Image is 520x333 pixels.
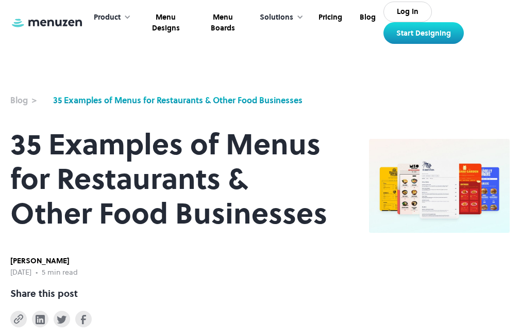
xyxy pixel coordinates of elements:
[309,2,350,44] a: Pricing
[10,267,31,278] div: [DATE]
[260,12,293,23] div: Solutions
[249,2,309,34] div: Solutions
[42,267,78,278] div: 5 min read
[194,2,249,44] a: Menu Boards
[383,2,432,22] a: Log In
[83,2,136,34] div: Product
[383,22,464,44] a: Start Designing
[10,94,48,106] a: Blog >
[36,267,38,278] div: •
[136,2,194,44] a: Menu Designs
[350,2,383,44] a: Blog
[94,12,121,23] div: Product
[10,127,328,231] h1: 35 Examples of Menus for Restaurants & Other Food Businesses
[10,287,78,300] div: Share this post
[10,256,78,267] div: [PERSON_NAME]
[53,94,303,106] a: 35 Examples of Menus for Restaurants & Other Food Businesses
